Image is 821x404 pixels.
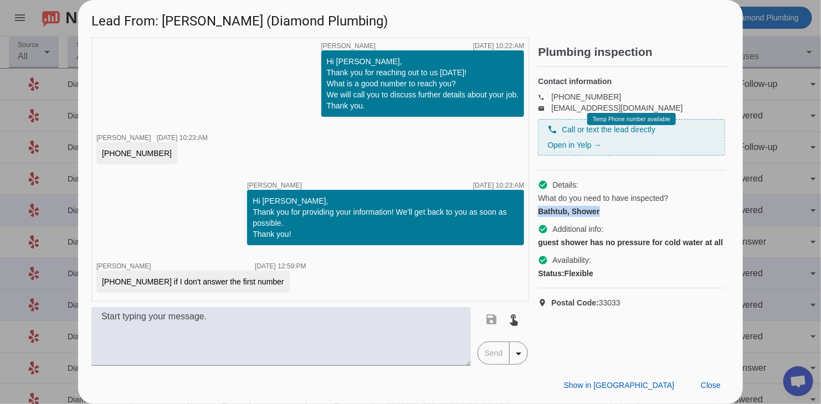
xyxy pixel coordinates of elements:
[473,43,524,49] div: [DATE] 10:22:AM
[321,43,376,49] span: [PERSON_NAME]
[327,56,519,111] div: Hi [PERSON_NAME], Thank you for reaching out to us [DATE]! What is a good number to reach you? We...
[562,124,655,135] span: Call or text the lead directly
[473,182,524,189] div: [DATE] 10:23:AM
[538,255,548,265] mat-icon: check_circle
[538,105,551,111] mat-icon: email
[551,297,620,308] span: 33033
[102,276,284,287] div: [PHONE_NUMBER] if I don't answer the first number
[538,269,564,278] strong: Status:
[157,134,208,141] div: [DATE] 10:23:AM
[507,313,521,326] mat-icon: touch_app
[538,298,551,307] mat-icon: location_on
[547,125,557,134] mat-icon: phone
[512,347,525,360] mat-icon: arrow_drop_down
[701,381,721,390] span: Close
[538,193,668,204] span: What do you need to have inspected?
[253,195,519,240] div: Hi [PERSON_NAME], Thank you for providing your information! We'll get back to you as soon as poss...
[255,263,306,270] div: [DATE] 12:59:PM
[551,298,599,307] strong: Postal Code:
[555,375,683,395] button: Show in [GEOGRAPHIC_DATA]
[538,94,551,100] mat-icon: phone
[593,116,670,122] span: Temp Phone number available
[96,134,151,142] span: [PERSON_NAME]
[102,148,172,159] div: [PHONE_NUMBER]
[564,381,674,390] span: Show in [GEOGRAPHIC_DATA]
[692,375,730,395] button: Close
[551,103,683,112] a: [EMAIL_ADDRESS][DOMAIN_NAME]
[538,237,725,248] div: guest shower has no pressure for cold water at all
[538,46,730,58] h2: Plumbing inspection
[552,179,578,190] span: Details:
[538,76,725,87] h4: Contact information
[538,206,725,217] div: Bathtub, Shower
[247,182,302,189] span: [PERSON_NAME]
[538,268,725,279] div: Flexible
[552,255,591,266] span: Availability:
[552,224,603,235] span: Additional info:
[538,180,548,190] mat-icon: check_circle
[551,92,621,101] a: [PHONE_NUMBER]
[547,141,601,149] a: Open in Yelp →
[96,262,151,270] span: [PERSON_NAME]
[538,224,548,234] mat-icon: check_circle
